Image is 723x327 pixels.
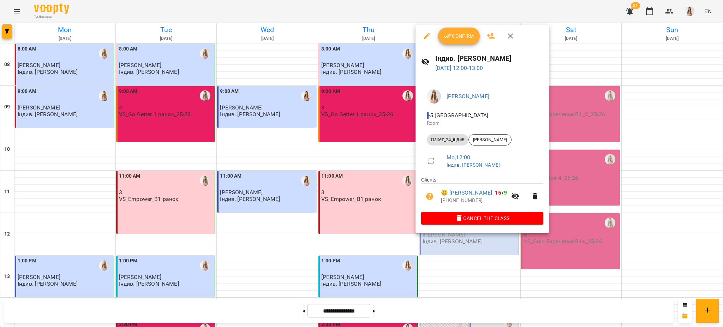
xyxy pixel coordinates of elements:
button: Unpaid. Bill the attendance? [421,188,438,205]
span: - 5 [GEOGRAPHIC_DATA] [427,112,490,119]
b: / [495,189,507,196]
span: Cancel the class [427,214,538,222]
h6: Індив. [PERSON_NAME] [435,53,544,64]
img: 991d444c6ac07fb383591aa534ce9324.png [427,89,441,103]
a: Mo , 12:00 [447,154,470,161]
span: 15 [495,189,501,196]
button: Confirm [438,28,480,44]
div: [PERSON_NAME] [468,134,512,145]
span: [PERSON_NAME] [469,137,511,143]
p: [PHONE_NUMBER] [441,197,507,204]
a: 😀 [PERSON_NAME] [441,189,492,197]
span: Пакет_24_індив [427,137,468,143]
p: Room [427,120,538,127]
button: Cancel the class [421,212,543,225]
span: 9 [504,189,507,196]
a: [DATE] 12:00-13:00 [435,65,483,71]
a: Індив. [PERSON_NAME] [447,162,500,168]
ul: Clients [421,176,543,212]
a: [PERSON_NAME] [447,93,489,100]
span: Confirm [444,32,474,40]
